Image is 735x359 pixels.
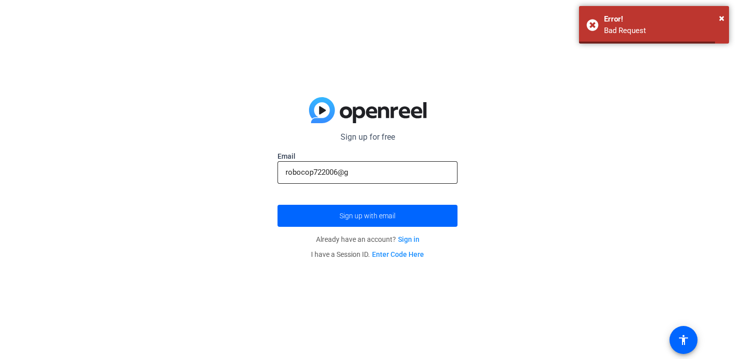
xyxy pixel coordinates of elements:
a: Enter Code Here [372,250,424,258]
p: Sign up for free [277,131,457,143]
span: × [719,12,724,24]
div: Error! [604,14,721,25]
img: blue-gradient.svg [309,97,426,123]
a: Sign in [398,235,419,243]
button: Close [719,11,724,26]
input: Enter Email Address [285,166,449,178]
mat-icon: accessibility [677,334,689,346]
button: Sign up with email [277,205,457,227]
label: Email [277,151,457,161]
span: I have a Session ID. [311,250,424,258]
span: Already have an account? [316,235,419,243]
div: Bad Request [604,25,721,37]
